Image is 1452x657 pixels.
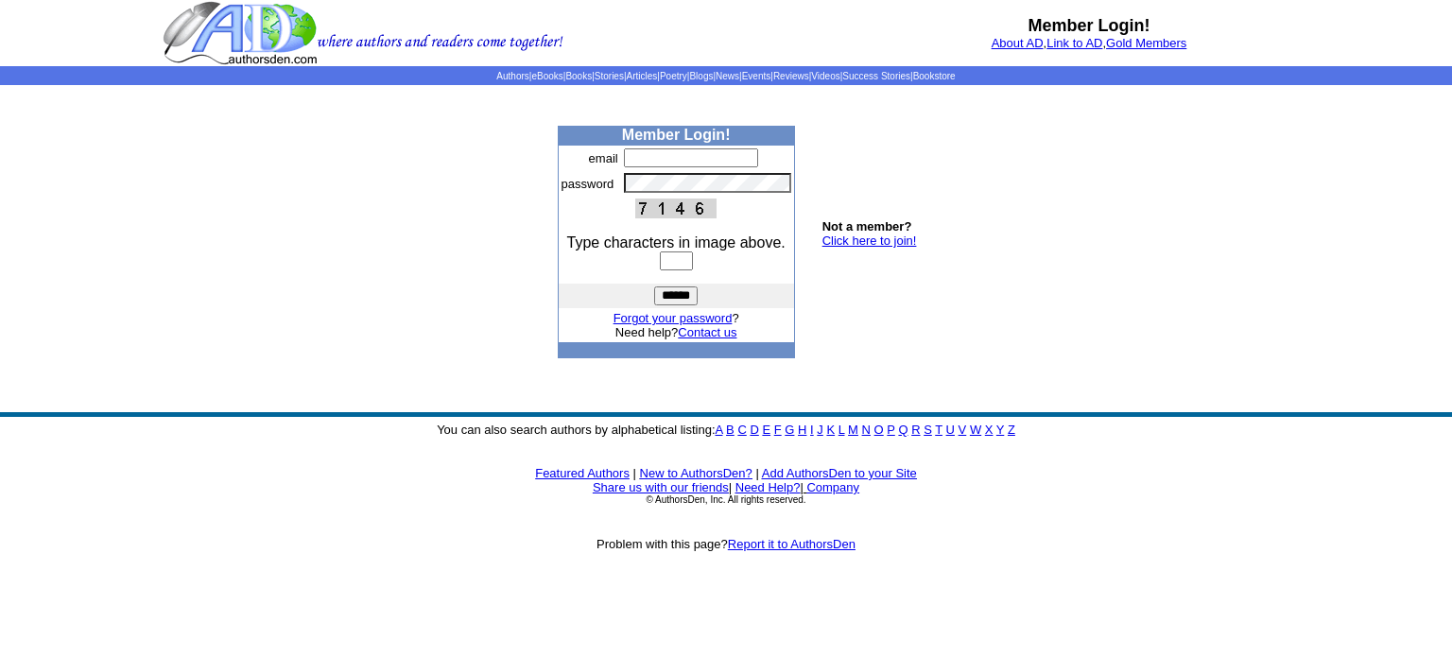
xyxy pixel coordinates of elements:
a: I [810,423,814,437]
a: New to AuthorsDen? [640,466,752,480]
a: C [737,423,746,437]
a: Company [806,480,859,494]
a: Poetry [660,71,687,81]
a: Z [1008,423,1015,437]
a: Forgot your password [614,311,733,325]
font: © AuthorsDen, Inc. All rights reserved. [646,494,805,505]
a: N [862,423,871,437]
a: K [826,423,835,437]
font: ? [614,311,739,325]
font: password [562,177,614,191]
a: V [959,423,967,437]
a: D [750,423,758,437]
a: M [848,423,858,437]
a: U [946,423,955,437]
a: Q [898,423,907,437]
a: J [817,423,823,437]
a: G [785,423,794,437]
a: W [970,423,981,437]
a: S [924,423,932,437]
a: Articles [627,71,658,81]
a: R [911,423,920,437]
a: A [716,423,723,437]
a: O [874,423,884,437]
a: Events [742,71,771,81]
b: Member Login! [622,127,731,143]
span: | | | | | | | | | | | | [496,71,955,81]
a: Stories [595,71,624,81]
font: Need help? [615,325,737,339]
a: Contact us [678,325,736,339]
a: Videos [811,71,839,81]
b: Member Login! [1028,16,1150,35]
a: Books [565,71,592,81]
a: Bookstore [913,71,956,81]
a: E [762,423,770,437]
font: | [755,466,758,480]
a: Link to AD [1046,36,1102,50]
font: | [800,480,859,494]
font: Type characters in image above. [567,234,786,251]
a: Click here to join! [822,233,917,248]
font: | [729,480,732,494]
a: Need Help? [735,480,801,494]
a: F [774,423,782,437]
font: Problem with this page? [596,537,856,551]
a: Add AuthorsDen to your Site [762,466,917,480]
a: Reviews [773,71,809,81]
font: You can also search authors by alphabetical listing: [437,423,1015,437]
a: Share us with our friends [593,480,729,494]
a: B [726,423,735,437]
font: email [589,151,618,165]
a: T [935,423,942,437]
a: Blogs [689,71,713,81]
font: , , [992,36,1187,50]
a: About AD [992,36,1044,50]
a: Success Stories [842,71,910,81]
a: News [716,71,739,81]
a: eBooks [531,71,562,81]
a: P [887,423,894,437]
a: X [985,423,994,437]
img: This Is CAPTCHA Image [635,199,717,218]
a: Report it to AuthorsDen [728,537,856,551]
a: H [798,423,806,437]
a: L [838,423,845,437]
b: Not a member? [822,219,912,233]
a: Gold Members [1106,36,1186,50]
a: Y [996,423,1004,437]
a: Featured Authors [535,466,630,480]
a: Authors [496,71,528,81]
font: | [633,466,636,480]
